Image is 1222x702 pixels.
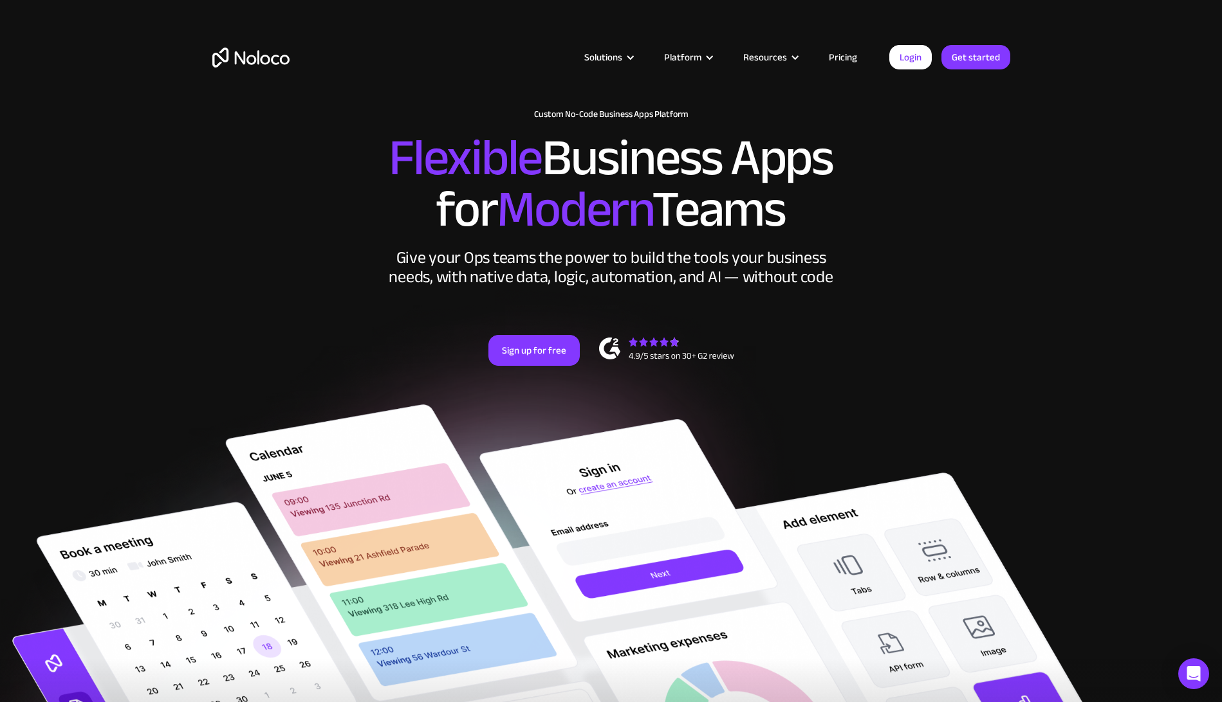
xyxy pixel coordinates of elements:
div: Platform [664,49,701,66]
a: Login [889,45,932,69]
div: Platform [648,49,727,66]
div: Resources [743,49,787,66]
a: Pricing [813,49,873,66]
div: Give your Ops teams the power to build the tools your business needs, with native data, logic, au... [386,248,837,287]
h2: Business Apps for Teams [212,132,1010,235]
span: Flexible [389,110,542,206]
span: Modern [497,161,652,257]
div: Resources [727,49,813,66]
a: Sign up for free [488,335,580,366]
a: home [212,48,290,67]
div: Open Intercom Messenger [1178,658,1209,689]
div: Solutions [568,49,648,66]
a: Get started [941,45,1010,69]
div: Solutions [584,49,622,66]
